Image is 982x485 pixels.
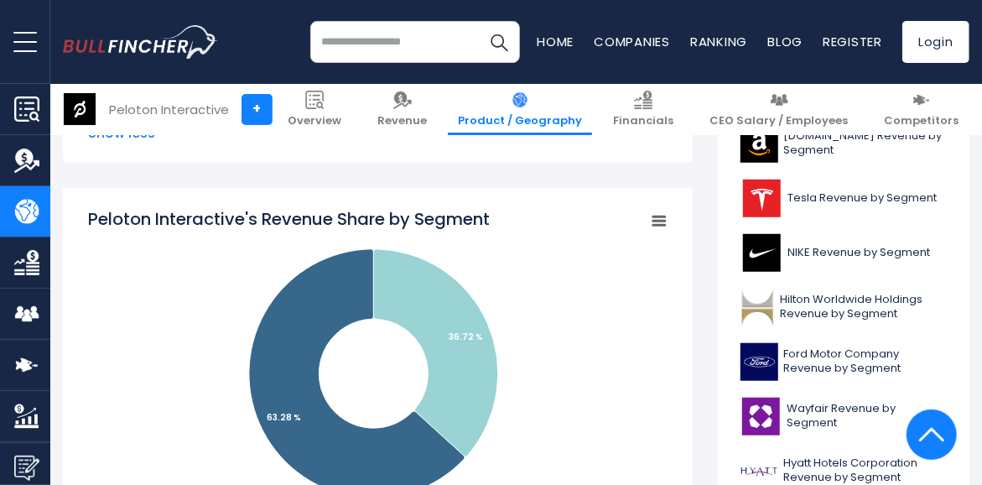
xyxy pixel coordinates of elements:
span: Wayfair Revenue by Segment [787,402,947,430]
a: Login [902,21,969,63]
button: Search [478,21,520,63]
tspan: Peloton Interactive's Revenue Share by Segment [88,207,490,231]
span: Competitors [884,114,959,128]
a: Overview [278,84,351,135]
span: Hyatt Hotels Corporation Revenue by Segment [783,456,947,485]
tspan: 36.72 % [449,331,483,343]
img: TSLA logo [740,180,782,217]
img: NKE logo [740,234,782,272]
a: CEO Salary / Employees [699,84,858,135]
a: Go to homepage [63,25,218,58]
a: Product / Geography [448,84,592,135]
img: F logo [740,343,778,381]
a: NIKE Revenue by Segment [730,230,957,276]
a: Home [537,33,574,50]
div: Peloton Interactive [109,100,229,119]
a: Revenue [367,84,437,135]
span: CEO Salary / Employees [709,114,848,128]
a: Register [823,33,882,50]
a: [DOMAIN_NAME] Revenue by Segment [730,121,957,167]
img: bullfincher logo [63,25,218,58]
img: AMZN logo [740,125,778,163]
a: Ranking [690,33,747,50]
a: Tesla Revenue by Segment [730,175,957,222]
a: + [242,94,273,125]
span: Financials [613,114,673,128]
a: Ford Motor Company Revenue by Segment [730,339,957,385]
span: Tesla Revenue by Segment [787,191,937,206]
img: W logo [740,398,782,435]
a: Hilton Worldwide Holdings Revenue by Segment [730,284,957,331]
a: Competitors [874,84,969,135]
span: Product / Geography [458,114,582,128]
img: HLT logo [740,289,775,326]
span: Ford Motor Company Revenue by Segment [783,347,947,376]
span: NIKE Revenue by Segment [787,246,930,260]
span: Revenue [377,114,427,128]
span: [DOMAIN_NAME] Revenue by Segment [783,129,947,158]
tspan: 63.28 % [267,411,301,424]
a: Blog [767,33,803,50]
a: Wayfair Revenue by Segment [730,394,957,440]
span: Hilton Worldwide Holdings Revenue by Segment [780,293,947,321]
a: Companies [594,33,670,50]
span: Overview [288,114,341,128]
a: Financials [603,84,683,135]
img: PTON logo [64,93,96,125]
